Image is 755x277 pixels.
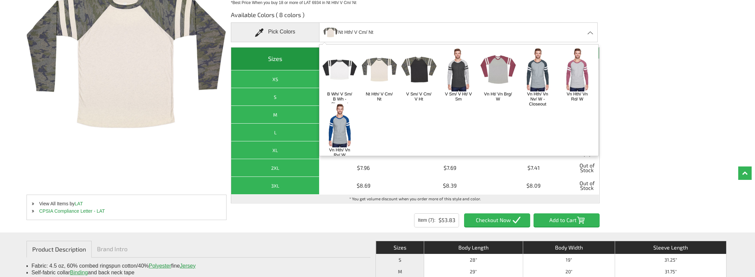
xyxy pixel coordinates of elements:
a: Vn Hth/ Vn Rd/ W [563,91,592,101]
a: CPSIA Compliance Letter - LAT [39,208,105,214]
a: Vn Ht/ Vn Brg/ W [484,91,512,101]
span: *Best Price When you buy 18 or more of LAT 6934 in Nt Hth/ V Cm/ Nt [231,0,356,5]
img: Nt Hth/ V Cm/ Nt [323,23,338,41]
td: $7.96 [319,159,408,177]
div: XL [233,146,317,154]
img: V Sm/ V Ht/ V Sm [441,48,476,91]
li: View All Items by [27,200,226,207]
div: Pick Colors [231,22,319,42]
span: Out of Stock [577,179,597,193]
td: 28" [424,254,523,266]
img: Vn Ht/ Vn Brg/ W [481,48,516,91]
h3: Available Colors ( 8 colors ) [231,11,600,22]
th: Body Width [523,241,615,254]
a: Jersey [180,263,196,269]
img: B Wh/ V Sm/ B Wh [322,48,357,91]
a: Top [738,166,752,180]
th: Body Length [424,241,523,254]
td: $8.69 [319,177,408,195]
td: * You get volume discount when you order more of this style and color. [231,195,599,203]
td: $7.69 [408,159,492,177]
td: 19" [523,254,615,266]
th: Sleeve Length [615,241,726,254]
li: Fabric: 4.5 oz, 60% combed ringspun cotton/40% fine [32,263,365,269]
td: $8.09 [493,177,575,195]
a: Polyester [149,263,171,269]
input: Add to Cart [534,213,600,227]
th: Sizes [231,48,319,70]
div: L [233,128,317,137]
img: Nt Hth/ V Cm/ Nt [362,48,397,91]
td: 31.25" [615,254,726,266]
li: Self-fabric collar and back neck tape [32,269,365,276]
a: Vn Hth/ Vn Nv/ W - Closeout [523,91,552,107]
a: Product Description [27,241,92,258]
img: V Sm/ V Cm/ V Ht [401,48,437,91]
a: Binding [70,270,88,275]
a: V Sm/ V Ht/ V Sm [444,91,473,101]
a: V Sm/ V Cm/ V Ht [405,91,433,101]
a: Brand Intro [92,241,133,257]
span: Out of Stock [577,161,597,175]
div: 3XL [233,182,317,190]
div: M [233,111,317,119]
a: Nt Hth/ V Cm/ Nt [365,91,394,101]
a: Vn Hth/ Vn Ry/ W [325,147,354,157]
div: 2XL [233,164,317,172]
a: LAT [74,201,83,206]
img: Vn Hth/ Vn Nv/ W [520,48,555,91]
span: Inventory [584,152,591,156]
a: B Wh/ V Sm/ B Wh - Closeout [325,91,354,107]
span: Item (7) [418,217,434,223]
p: : [418,214,435,226]
td: $8.39 [408,177,492,195]
div: XS [233,75,317,83]
span: Nt Hth/ V Cm/ Nt [338,26,373,38]
div: S [233,93,317,101]
th: S [376,254,424,266]
th: Sizes [376,241,424,254]
td: $7.41 [493,159,575,177]
input: Checkout Now [464,213,530,227]
img: Vn Hth/ Vn Ry/ W [322,103,357,147]
span: $53.83 [439,217,455,223]
img: Vn Hth/ Vn Rd/ W [560,48,595,91]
